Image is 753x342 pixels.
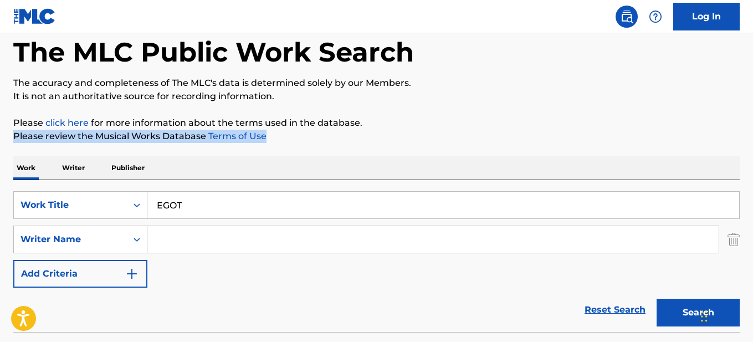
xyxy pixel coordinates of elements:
img: search [620,10,633,23]
a: click here [45,118,89,128]
h1: The MLC Public Work Search [13,35,414,69]
p: Please review the Musical Works Database [13,130,740,143]
div: Writer Name [21,233,120,246]
iframe: Chat Widget [698,289,753,342]
img: 9d2ae6d4665cec9f34b9.svg [125,267,139,280]
img: Delete Criterion [728,226,740,253]
p: Publisher [108,156,148,180]
div: Widget de chat [698,289,753,342]
div: Arrastar [701,300,708,333]
button: Add Criteria [13,260,147,288]
a: Public Search [616,6,638,28]
img: MLC Logo [13,8,56,24]
p: Work [13,156,39,180]
div: Work Title [21,198,120,212]
img: help [649,10,662,23]
div: Help [644,6,667,28]
form: Search Form [13,191,740,332]
a: Terms of Use [206,131,267,141]
p: Writer [59,156,88,180]
p: The accuracy and completeness of The MLC's data is determined solely by our Members. [13,76,740,90]
p: It is not an authoritative source for recording information. [13,90,740,103]
a: Log In [673,3,740,30]
button: Search [657,299,740,326]
a: Reset Search [579,298,651,322]
p: Please for more information about the terms used in the database. [13,116,740,130]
